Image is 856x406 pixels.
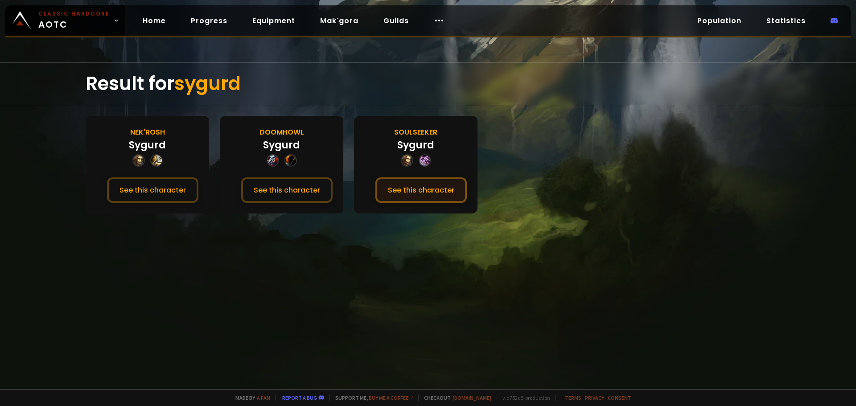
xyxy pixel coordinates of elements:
[418,394,491,401] span: Checkout
[759,12,813,30] a: Statistics
[259,127,304,138] div: Doomhowl
[329,394,413,401] span: Support me,
[257,394,270,401] a: a fan
[174,70,241,97] span: sygurd
[375,177,467,203] button: See this character
[107,177,198,203] button: See this character
[453,394,491,401] a: [DOMAIN_NAME]
[497,394,550,401] span: v. d752d5 - production
[184,12,235,30] a: Progress
[397,138,434,152] div: Sygurd
[130,127,165,138] div: Nek'Rosh
[565,394,581,401] a: Terms
[38,10,110,18] small: Classic Hardcore
[585,394,604,401] a: Privacy
[394,127,437,138] div: Soulseeker
[86,63,770,105] div: Result for
[313,12,366,30] a: Mak'gora
[38,10,110,31] span: AOTC
[369,394,413,401] a: Buy me a coffee
[5,5,125,36] a: Classic HardcoreAOTC
[241,177,333,203] button: See this character
[376,12,416,30] a: Guilds
[129,138,166,152] div: Sygurd
[282,394,317,401] a: Report a bug
[230,394,270,401] span: Made by
[608,394,631,401] a: Consent
[263,138,300,152] div: Sygurd
[690,12,749,30] a: Population
[136,12,173,30] a: Home
[245,12,302,30] a: Equipment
